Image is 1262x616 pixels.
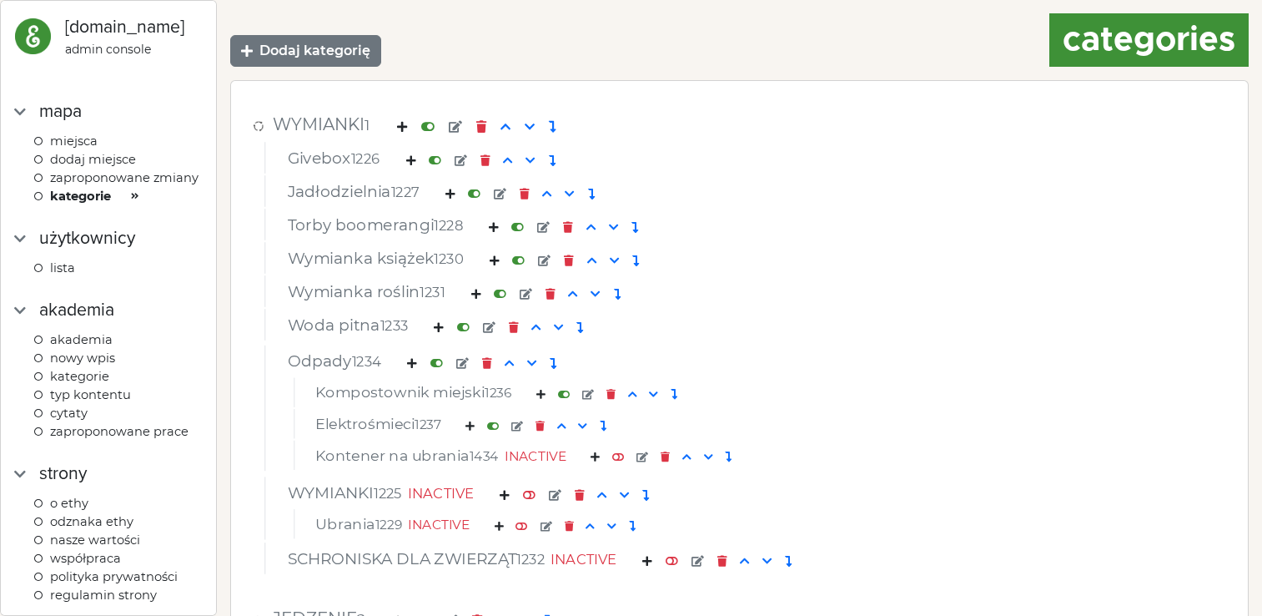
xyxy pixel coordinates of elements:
button: Dodaj kategorię [230,35,381,67]
small: 1226 [351,150,380,167]
span: Wymianka roślin [288,282,445,301]
span: Torby boomerangi [288,215,464,235]
small: 1234 [352,353,382,370]
span: Kontener na ubrania [315,447,499,464]
small: 1228 [434,217,463,234]
span: Zaproponowane prace [50,424,189,439]
span: Kompostownik miejski [315,384,512,401]
span: WYMIANKI [288,483,402,502]
div: admin console [65,41,184,58]
span: O Ethy [50,496,88,511]
span: Regulamin strony [50,588,157,603]
span: odznaka Ethy [50,514,133,529]
small: 1227 [391,184,420,200]
span: Nowy wpis [50,351,115,366]
span: INACTIVE [505,448,566,464]
div: [DOMAIN_NAME] [65,14,184,41]
span: Ubrania [315,515,402,533]
span: kategorie [50,369,109,384]
span: Elektrośmieci [315,415,441,432]
small: 1230 [434,250,464,267]
span: Jadłodzielnia [288,182,420,201]
span: Współpraca [50,551,121,566]
span: Woda pitna [288,316,409,335]
div: Strony [39,461,87,487]
span: SCHRONISKA DLA ZWIERZĄT [288,549,545,568]
small: 1231 [420,284,445,300]
span: DODAJ MIEJSCE [50,152,136,167]
span: Polityka prywatności [50,569,178,584]
span: INACTIVE [551,551,616,568]
span: lista [50,260,75,275]
div: Użytkownicy [39,225,135,252]
div: mapa [39,98,82,125]
small: 1237 [415,417,441,432]
span: Odpady [288,351,382,371]
span: kategorie [50,189,111,204]
span: Wymianka książek [288,249,465,268]
span: TYP KONTENTU [50,387,131,402]
span: Miejsca [50,134,98,149]
div: categories [1049,13,1249,67]
small: 1 [365,116,370,134]
small: 1434 [470,448,499,464]
small: 1232 [516,551,545,568]
div: akademia [39,297,114,324]
small: 1233 [380,317,409,334]
span: Givebox [288,149,380,168]
span: WYMIANKI [273,114,370,134]
small: 1229 [375,517,403,533]
span: Nasze wartości [50,533,140,548]
span: INACTIVE [408,485,474,502]
img: 60f12c6eaf066959d3b70d1e [251,119,266,133]
span: Zaproponowane zmiany [50,170,199,185]
img: ethy-logo [14,18,52,55]
small: 1225 [374,485,402,502]
span: Akademia [50,332,113,347]
span: cytaty [50,406,88,421]
small: 1236 [485,385,512,401]
span: INACTIVE [408,517,470,533]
